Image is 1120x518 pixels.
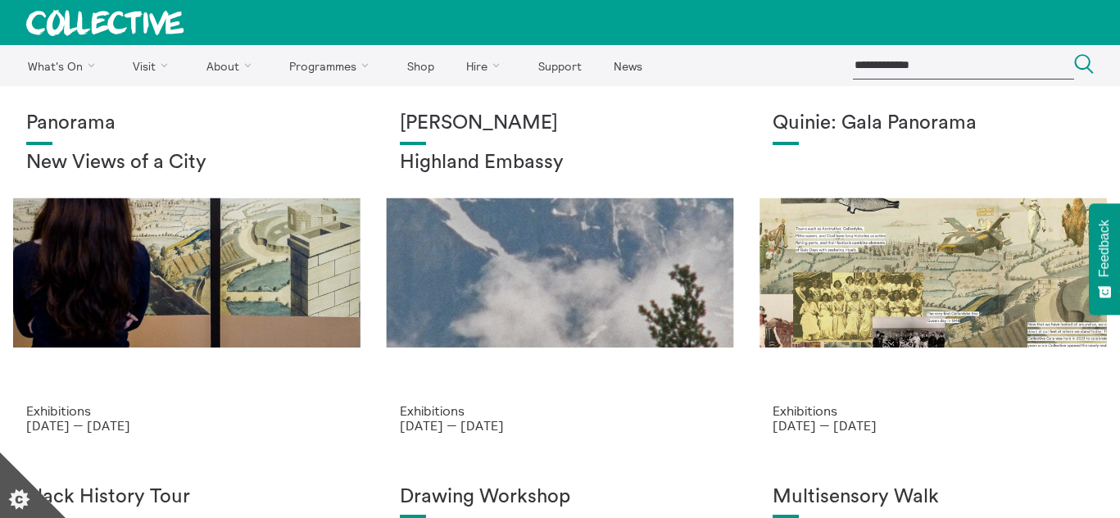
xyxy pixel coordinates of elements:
[746,86,1120,460] a: Josie Vallely Quinie: Gala Panorama Exhibitions [DATE] — [DATE]
[524,45,596,86] a: Support
[773,403,1094,418] p: Exhibitions
[773,486,1094,509] h1: Multisensory Walk
[26,112,347,135] h1: Panorama
[26,152,347,175] h2: New Views of a City
[26,403,347,418] p: Exhibitions
[119,45,189,86] a: Visit
[773,418,1094,433] p: [DATE] — [DATE]
[374,86,747,460] a: Solar wheels 17 [PERSON_NAME] Highland Embassy Exhibitions [DATE] — [DATE]
[13,45,116,86] a: What's On
[400,152,721,175] h2: Highland Embassy
[400,403,721,418] p: Exhibitions
[400,112,721,135] h1: [PERSON_NAME]
[400,418,721,433] p: [DATE] — [DATE]
[275,45,390,86] a: Programmes
[773,112,1094,135] h1: Quinie: Gala Panorama
[26,486,347,509] h1: Black History Tour
[452,45,521,86] a: Hire
[1097,220,1112,277] span: Feedback
[599,45,656,86] a: News
[392,45,448,86] a: Shop
[1089,203,1120,315] button: Feedback - Show survey
[400,486,721,509] h1: Drawing Workshop
[26,418,347,433] p: [DATE] — [DATE]
[192,45,272,86] a: About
